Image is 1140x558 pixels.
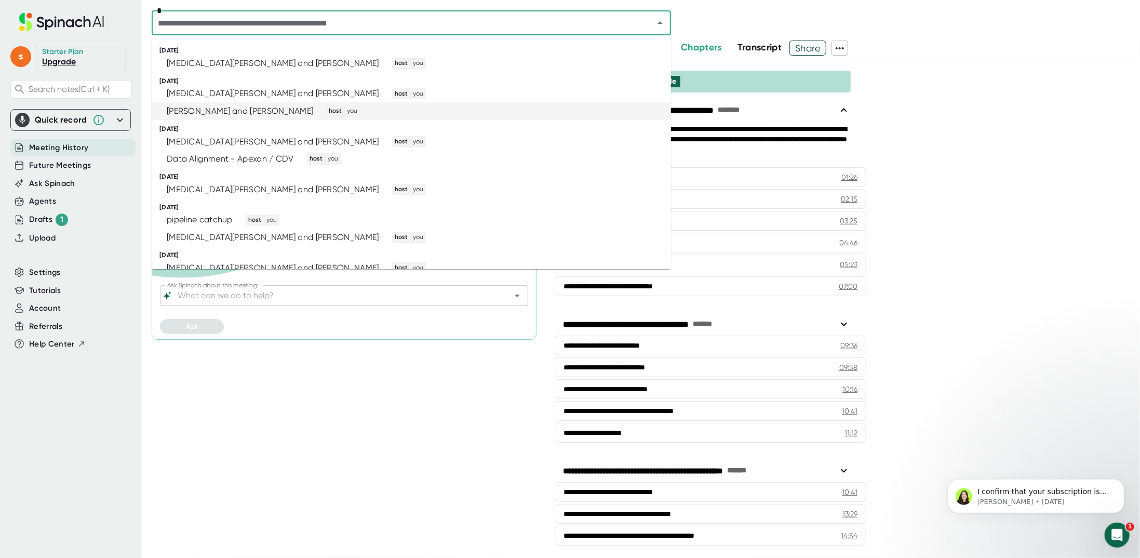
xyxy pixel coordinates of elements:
[411,185,425,194] span: you
[15,110,126,130] div: Quick record
[839,237,857,248] div: 04:46
[841,194,857,204] div: 02:15
[265,216,278,225] span: you
[29,178,75,190] button: Ask Spinach
[167,154,294,164] div: Data Alignment - Apexon / CDV
[393,263,409,273] span: host
[159,204,671,211] div: [DATE]
[56,214,68,226] div: 1
[840,259,857,270] div: 05:23
[681,42,722,53] span: Chapters
[176,288,494,303] input: What can we do to help?
[842,406,857,416] div: 10:41
[159,125,671,133] div: [DATE]
[393,137,409,147] span: host
[842,487,857,497] div: 10:41
[159,173,671,181] div: [DATE]
[29,338,86,350] button: Help Center
[393,59,409,68] span: host
[653,16,667,30] button: Close
[159,77,671,85] div: [DATE]
[844,428,857,438] div: 11:12
[411,59,425,68] span: you
[167,137,379,147] div: [MEDICAL_DATA][PERSON_NAME] and [PERSON_NAME]
[29,214,68,226] button: Drafts 1
[29,267,61,278] button: Settings
[29,84,110,94] span: Search notes (Ctrl + K)
[510,288,525,303] button: Open
[841,530,857,541] div: 14:54
[327,107,343,116] span: host
[160,319,224,334] button: Ask
[737,41,782,55] button: Transcript
[29,160,91,171] button: Future Meetings
[840,216,857,226] div: 03:25
[789,41,826,56] button: Share
[159,251,671,259] div: [DATE]
[167,88,379,99] div: [MEDICAL_DATA][PERSON_NAME] and [PERSON_NAME]
[29,214,68,226] div: Drafts
[29,232,56,244] button: Upload
[167,263,379,273] div: [MEDICAL_DATA][PERSON_NAME] and [PERSON_NAME]
[1105,523,1130,548] iframe: Intercom live chat
[393,185,409,194] span: host
[42,57,76,67] a: Upgrade
[29,285,61,297] button: Tutorials
[840,340,857,351] div: 09:36
[790,39,826,57] span: Share
[737,42,782,53] span: Transcript
[841,172,857,182] div: 01:26
[681,41,722,55] button: Chapters
[167,232,379,243] div: [MEDICAL_DATA][PERSON_NAME] and [PERSON_NAME]
[167,184,379,195] div: [MEDICAL_DATA][PERSON_NAME] and [PERSON_NAME]
[29,321,62,333] button: Referrals
[393,233,409,242] span: host
[29,338,75,350] span: Help Center
[411,137,425,147] span: you
[308,154,324,164] span: host
[167,215,233,225] div: pipeline catchup
[1126,523,1134,531] span: 1
[42,47,84,57] div: Starter Plan
[839,281,857,291] div: 07:00
[411,263,425,273] span: you
[186,322,198,331] span: Ask
[167,58,379,69] div: [MEDICAL_DATA][PERSON_NAME] and [PERSON_NAME]
[159,47,671,55] div: [DATE]
[411,89,425,99] span: you
[842,384,857,394] div: 10:16
[326,154,340,164] span: you
[247,216,263,225] span: host
[411,233,425,242] span: you
[932,457,1140,530] iframe: Intercom notifications message
[29,142,88,154] button: Meeting History
[167,106,313,116] div: [PERSON_NAME] and [PERSON_NAME]
[839,362,857,373] div: 09:58
[35,115,87,125] div: Quick record
[29,302,61,314] button: Account
[345,107,359,116] span: you
[393,89,409,99] span: host
[10,46,31,67] span: s
[29,195,56,207] button: Agents
[842,509,857,519] div: 13:29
